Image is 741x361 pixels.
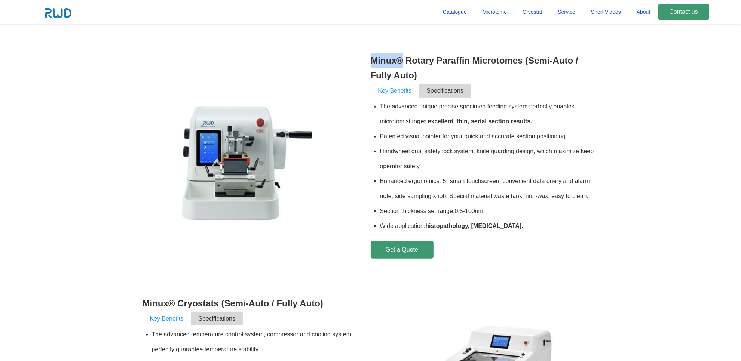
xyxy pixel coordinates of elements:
b: get excellent, thin, serial section results. [417,118,532,124]
li: The advanced temperature control system, compressor and cooling system perfectly guarantee temper... [152,327,371,357]
li: Wide application: [380,219,599,234]
h3: Minux® Cryostats (Semi-Auto / Fully Auto) [143,296,371,311]
a: Get a Quote [371,241,434,259]
span: Specifications [419,84,471,98]
span: Specifications [191,312,243,325]
li: Patented visual pointer for your quick and accurate section positioning. [380,129,599,144]
span: Key Benefits [143,312,191,325]
li: Section thickness set range:0.5-100um. [380,204,599,219]
h3: Minux® Rotary Paraffin Microtomes (Semi-Auto / Fully Auto) [371,53,599,83]
b: histopathology, [MEDICAL_DATA]. [425,223,523,229]
li: Enhanced ergonomics: 5’’ smart touchscreen, convenient data query and alarm note, side sampling k... [380,174,599,204]
span: Key Benefits [371,84,419,98]
li: Handwheel dual safety lock system, knife guarding design, which maximize keep operator safety. [380,144,599,174]
li: The advanced unique precise specimen feeding system perfectly enables microtomist to [380,99,599,129]
a: Contact us [658,4,709,20]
